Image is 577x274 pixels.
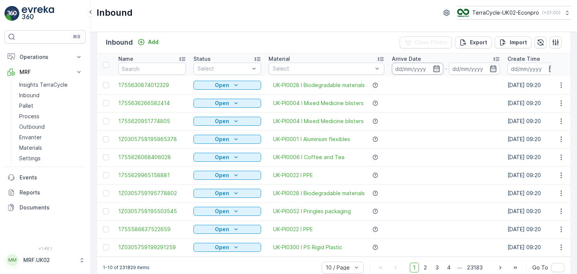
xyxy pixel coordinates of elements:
div: Toggle Row Selected [103,136,109,142]
p: Operations [20,53,71,61]
span: 1Z0305759195503545 [118,208,186,215]
button: Open [193,171,261,180]
p: Inbound [97,7,133,19]
a: UK-PI0022 I PPE [273,172,313,179]
a: 1755636266582414 [118,99,186,107]
span: 3 [432,263,442,272]
button: MRF [5,65,86,80]
p: MRF [20,68,71,76]
p: Open [215,172,229,179]
a: 1755630874012329 [118,81,186,89]
input: Search [118,63,186,75]
div: Toggle Row Selected [103,82,109,88]
p: ( +01:00 ) [542,10,560,16]
input: dd/mm/yyyy [392,63,443,75]
a: Materials [16,143,86,153]
a: Documents [5,200,86,215]
p: Select [198,65,249,72]
a: UK-PI0028 I Biodegradable materials [273,190,365,197]
button: Open [193,81,261,90]
span: 23183 [464,263,486,272]
a: Outbound [16,122,86,132]
button: Import [495,36,532,48]
div: Toggle Row Selected [103,244,109,250]
span: 4 [444,263,454,272]
p: Settings [19,155,41,162]
p: ... [458,263,462,272]
button: Open [193,225,261,234]
p: Open [215,226,229,233]
a: UK-PI0028 I Biodegradable materials [273,81,365,89]
p: Outbound [19,123,45,131]
p: Materials [19,144,42,152]
div: Toggle Row Selected [103,100,109,106]
span: UK-PI0004 I Mixed Medicine blisters [273,99,364,107]
a: Process [16,111,86,122]
button: Open [193,153,261,162]
p: Export [470,39,487,46]
img: terracycle_logo_wKaHoWT.png [457,9,469,17]
button: Open [193,117,261,126]
a: Settings [16,153,86,164]
a: UK-PI0022 I PPE [273,226,313,233]
a: 1755628068406028 [118,154,186,161]
p: Arrive Date [392,55,421,63]
p: MRF.UK02 [23,256,75,264]
p: Open [215,135,229,143]
div: Toggle Row Selected [103,118,109,124]
div: MM [6,254,18,266]
div: Toggle Row Selected [103,172,109,178]
button: Add [134,38,162,47]
span: Go To [532,264,548,271]
p: ⌘B [73,34,80,40]
a: 1Z0305759195778802 [118,190,186,197]
p: Name [118,55,133,63]
p: Inbound [19,92,39,99]
p: Create Time [508,55,540,63]
a: 1755629965158881 [118,172,186,179]
p: - [445,64,447,73]
a: UK-PI0052 I Pringles packaging [273,208,351,215]
button: Clear Filters [400,36,452,48]
a: UK-PI0001 I Aluminium flexibles [273,135,350,143]
p: Insights TerraCycle [19,81,68,89]
p: Open [215,99,229,107]
a: Pallet [16,101,86,111]
a: 1Z0305759195965378 [118,135,186,143]
div: Toggle Row Selected [103,154,109,160]
button: Open [193,189,261,198]
p: Add [148,38,159,46]
a: UK-PI0004 I Mixed Medicine blisters [273,117,364,125]
a: 1755586837522659 [118,226,186,233]
a: Reports [5,185,86,200]
button: TerraCycle-UK02-Econpro(+01:00) [457,6,571,20]
p: Open [215,244,229,251]
input: dd/mm/yyyy [449,63,500,75]
input: dd/mm/yyyy [508,63,559,75]
span: 1755620951774805 [118,117,186,125]
p: Events [20,174,83,181]
p: Documents [20,204,83,211]
a: 1Z0305759199291259 [118,244,186,251]
span: v 1.48.1 [5,246,86,251]
a: UK-PI0300 I PS Rigid Plastic [273,244,342,251]
span: UK-PI0006 I Coffee and Tea [273,154,344,161]
p: Select [273,65,373,72]
p: Import [510,39,527,46]
p: Inbound [106,37,133,48]
div: Toggle Row Selected [103,190,109,196]
a: Events [5,170,86,185]
a: Insights TerraCycle [16,80,86,90]
p: Open [215,208,229,215]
